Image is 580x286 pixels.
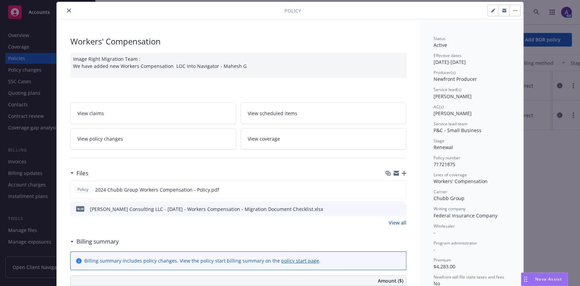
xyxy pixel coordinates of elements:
span: View policy changes [77,135,123,142]
span: Policy [284,7,301,14]
a: policy start page [281,257,319,264]
span: Carrier [434,189,447,195]
span: Service lead team [434,121,468,127]
span: Wholesaler [434,223,455,229]
div: Billing summary [70,237,119,246]
button: preview file [398,205,404,213]
span: AC(s) [434,104,444,110]
div: Files [70,169,88,178]
button: close [65,6,73,15]
span: Active [434,42,447,48]
span: 2024 Chubb Group Workers Compensation - Policy.pdf [95,186,219,193]
span: Premium [434,257,451,263]
span: View scheduled items [248,110,297,117]
span: Federal Insurance Company [434,212,497,219]
a: View coverage [241,128,407,149]
span: Producer(s) [434,70,456,75]
span: [PERSON_NAME] [434,93,472,100]
div: Workers' Compensation [70,36,406,47]
span: Policy number [434,155,460,161]
a: View scheduled items [241,103,407,124]
span: Newfront will file state taxes and fees [434,274,504,280]
span: Service lead(s) [434,87,461,92]
span: Newfront Producer [434,76,477,82]
span: Writing company [434,206,465,212]
span: Policy [76,186,90,193]
span: - [434,246,435,253]
span: Program administrator [434,240,477,246]
button: download file [386,186,392,193]
h3: Billing summary [76,237,119,246]
span: View claims [77,110,104,117]
span: Renewal [434,144,453,150]
span: $4,283.00 [434,263,455,270]
a: View all [389,219,406,226]
span: - [434,229,435,236]
h3: Files [76,169,88,178]
span: Amount ($) [378,277,403,284]
span: 71721875 [434,161,455,167]
span: xlsx [76,206,84,211]
button: preview file [397,186,403,193]
span: Workers' Compensation [434,178,488,184]
a: View policy changes [70,128,236,149]
div: [DATE] - [DATE] [434,53,510,66]
div: Drag to move [521,273,530,286]
span: Stage [434,138,444,144]
span: Nova Assist [535,276,562,282]
span: Chubb Group [434,195,464,201]
div: Billing summary includes policy changes. View the policy start billing summary on the . [84,257,320,264]
span: [PERSON_NAME] [434,110,472,117]
div: [PERSON_NAME] Consulting LLC - [DATE] - Workers Compensation - Migration Document Checklist.xlsx [90,205,323,213]
a: View claims [70,103,236,124]
span: P&C - Small Business [434,127,481,133]
span: Lines of coverage [434,172,467,178]
div: Image Right Migration Team : We have added new Workers Compensation LOC into Navigator - Mahesh G [70,53,406,78]
span: Status [434,36,445,41]
button: Nova Assist [521,272,568,286]
span: Effective dates [434,53,461,58]
button: download file [387,205,392,213]
span: View coverage [248,135,280,142]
